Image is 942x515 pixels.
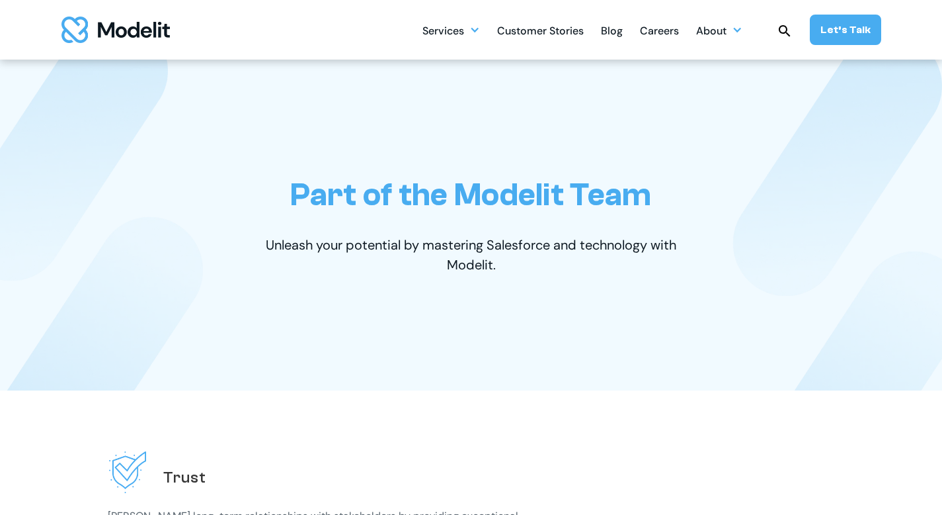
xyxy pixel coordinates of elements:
[810,15,881,45] a: Let’s Talk
[497,19,584,45] div: Customer Stories
[61,17,170,43] a: home
[163,467,206,488] h2: Trust
[696,17,742,43] div: About
[601,19,623,45] div: Blog
[422,17,480,43] div: Services
[640,19,679,45] div: Careers
[290,176,651,214] h1: Part of the Modelit Team
[696,19,726,45] div: About
[422,19,464,45] div: Services
[243,235,699,275] p: Unleash your potential by mastering Salesforce and technology with Modelit.
[640,17,679,43] a: Careers
[61,17,170,43] img: modelit logo
[601,17,623,43] a: Blog
[497,17,584,43] a: Customer Stories
[820,23,871,37] div: Let’s Talk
